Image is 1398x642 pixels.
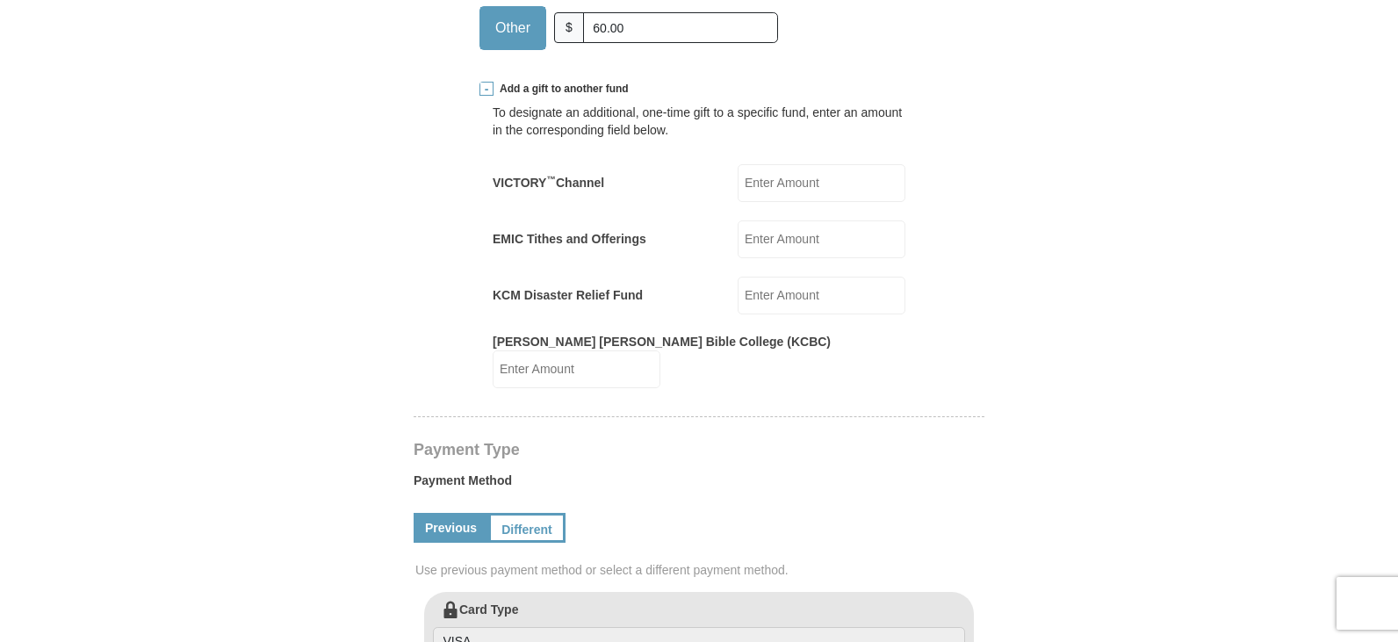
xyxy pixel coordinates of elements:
[738,277,905,314] input: Enter Amount
[486,15,539,41] span: Other
[493,350,660,388] input: Enter Amount
[583,12,778,43] input: Other Amount
[493,104,905,139] div: To designate an additional, one-time gift to a specific fund, enter an amount in the correspondin...
[493,333,831,350] label: [PERSON_NAME] [PERSON_NAME] Bible College (KCBC)
[414,513,488,543] a: Previous
[493,174,604,191] label: VICTORY Channel
[493,286,643,304] label: KCM Disaster Relief Fund
[738,164,905,202] input: Enter Amount
[738,220,905,258] input: Enter Amount
[494,82,629,97] span: Add a gift to another fund
[554,12,584,43] span: $
[414,472,984,498] label: Payment Method
[493,230,646,248] label: EMIC Tithes and Offerings
[415,561,986,579] span: Use previous payment method or select a different payment method.
[414,443,984,457] h4: Payment Type
[488,513,566,543] a: Different
[546,174,556,184] sup: ™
